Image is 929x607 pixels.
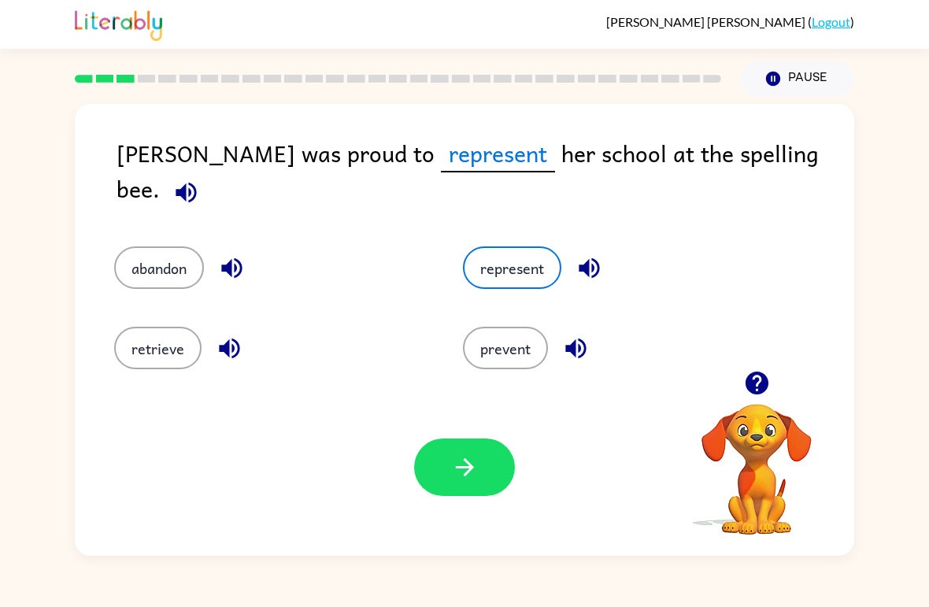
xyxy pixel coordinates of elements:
[463,246,561,289] button: represent
[441,135,555,172] span: represent
[75,6,162,41] img: Literably
[812,14,850,29] a: Logout
[606,14,808,29] span: [PERSON_NAME] [PERSON_NAME]
[606,14,854,29] div: ( )
[114,246,204,289] button: abandon
[740,61,854,97] button: Pause
[114,327,202,369] button: retrieve
[117,135,854,215] div: [PERSON_NAME] was proud to her school at the spelling bee.
[678,379,835,537] video: Your browser must support playing .mp4 files to use Literably. Please try using another browser.
[463,327,548,369] button: prevent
